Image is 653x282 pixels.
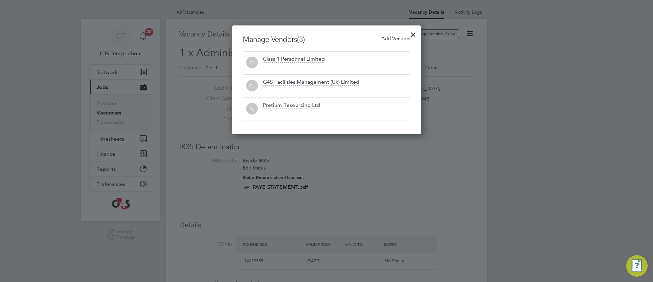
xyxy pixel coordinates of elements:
[626,255,648,277] button: Engage Resource Center
[246,57,258,69] span: CL
[243,35,410,45] h3: Manage Vendors
[263,56,325,63] div: Class 1 Personnel Limited
[263,102,320,109] div: Pretium Resourcing Ltd
[297,35,305,44] span: (3)
[246,103,258,115] span: PL
[246,80,258,92] span: GL
[381,35,410,42] span: Add Vendors
[263,79,359,86] div: G4S Facilities Management (Uk) Limited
